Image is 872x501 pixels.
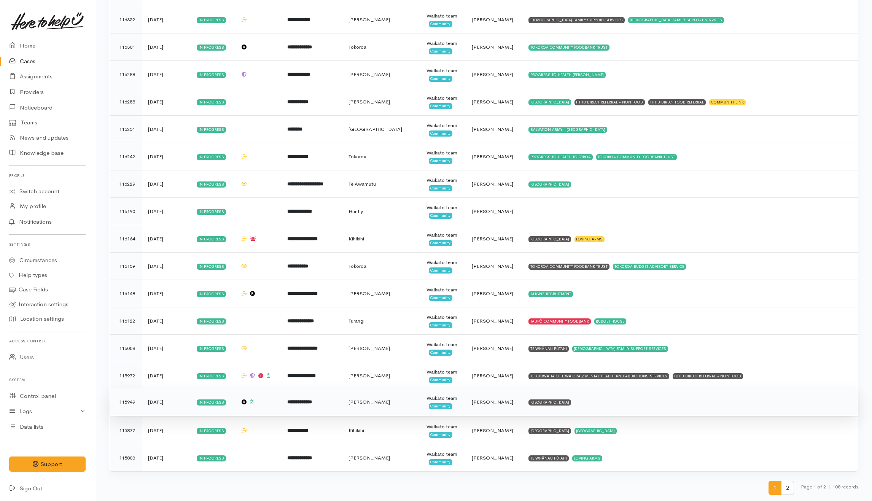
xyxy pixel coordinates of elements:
span: [GEOGRAPHIC_DATA] [348,126,402,132]
span: [PERSON_NAME] [348,345,390,351]
span: [PERSON_NAME] [348,455,390,461]
button: Support [9,456,86,472]
div: In progress [197,99,226,105]
span: Community [429,403,453,409]
div: Waikato team [426,394,460,402]
td: 116229 [110,170,142,198]
div: TE WHĀNAU PŪTAHI [528,346,569,352]
span: Community [429,130,453,137]
span: Community [429,432,453,438]
h6: Settings [9,239,86,250]
td: 116190 [110,198,142,225]
td: 116159 [110,253,142,280]
div: [GEOGRAPHIC_DATA] [528,99,571,105]
span: [PERSON_NAME] [472,153,513,160]
div: [GEOGRAPHIC_DATA] [528,181,571,188]
div: Waikato team [426,67,460,75]
div: In progress [197,291,226,297]
td: 116352 [110,6,142,33]
span: Community [429,76,453,82]
span: [PERSON_NAME] [348,399,390,405]
div: TOKOROA COMMUNITY FOODBANK TRUST [528,264,609,270]
div: In progress [197,399,226,406]
span: [PERSON_NAME] [472,235,513,242]
span: [PERSON_NAME] [472,427,513,434]
span: [PERSON_NAME] [348,99,390,105]
div: [DEMOGRAPHIC_DATA] FAMILY SUPPORT SERVICES [528,17,625,23]
span: Community [429,459,453,465]
div: [DEMOGRAPHIC_DATA] FAMILY SUPPORT SERVICES [572,346,668,352]
span: Community [429,322,453,328]
span: Tokoroa [348,153,366,160]
td: [DATE] [142,143,191,170]
span: Community [429,350,453,356]
td: [DATE] [142,362,191,390]
div: HTHU DIRECT FOOD REFERRAL [648,99,706,105]
span: Community [429,158,453,164]
div: TOKOROA COMMUNITY FOODBANK TRUST [528,45,609,51]
span: Community [429,240,453,246]
span: Community [429,103,453,109]
div: [GEOGRAPHIC_DATA] [528,399,571,406]
span: Community [429,267,453,274]
div: Waikato team [426,204,460,212]
td: [DATE] [142,88,191,116]
span: [PERSON_NAME] [472,71,513,78]
td: 116258 [110,88,142,116]
div: [GEOGRAPHIC_DATA] [528,428,571,434]
h6: Profile [9,170,86,181]
td: [DATE] [142,33,191,61]
h6: Access control [9,336,86,346]
span: [PERSON_NAME] [348,290,390,297]
span: Huntly [348,208,363,215]
span: Kihikihi [348,427,364,434]
div: PROGRESS TO HEALTH TOKOROA [528,154,593,160]
h6: System [9,375,86,385]
span: [PERSON_NAME] [472,290,513,297]
small: Page 1 of 2 108 records [801,481,858,501]
span: Community [429,48,453,54]
td: [DATE] [142,61,191,88]
td: 115949 [110,388,142,416]
span: | [828,484,830,490]
span: Community [429,213,453,219]
span: [PERSON_NAME] [472,399,513,405]
div: TOKOROA BUDGET ADVISORY SERVICE [613,264,686,270]
div: SALVATION ARMY - [GEOGRAPHIC_DATA] [528,127,607,133]
div: In progress [197,264,226,270]
td: [DATE] [142,253,191,280]
div: In progress [197,455,226,461]
td: 116288 [110,61,142,88]
span: [PERSON_NAME] [472,318,513,324]
div: In progress [197,318,226,324]
td: 116164 [110,225,142,253]
td: 116008 [110,335,142,362]
td: 116242 [110,143,142,170]
div: Waikato team [426,423,460,431]
span: [PERSON_NAME] [472,345,513,351]
div: ALIGNZ RECRUITMENT [528,291,573,297]
td: [DATE] [142,335,191,362]
span: 1 [769,481,781,495]
div: In progress [197,373,226,379]
td: 115803 [110,444,142,472]
div: In progress [197,181,226,188]
td: [DATE] [142,307,191,335]
td: [DATE] [142,388,191,416]
span: [PERSON_NAME] [472,181,513,187]
div: HTHU DIRECT REFERRAL - NON FOOD [574,99,645,105]
span: [PERSON_NAME] [472,372,513,379]
div: Waikato team [426,368,460,376]
span: [PERSON_NAME] [472,263,513,269]
span: Community [429,21,453,27]
div: Waikato team [426,341,460,348]
div: In progress [197,236,226,242]
td: 116301 [110,33,142,61]
td: [DATE] [142,198,191,225]
div: TE WHĀNAU PŪTAHI [528,455,569,461]
span: [PERSON_NAME] [472,455,513,461]
div: HTHU DIRECT REFERRAL - NON FOOD [673,373,743,379]
td: 116251 [110,116,142,143]
span: Community [429,377,453,383]
td: [DATE] [142,280,191,307]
